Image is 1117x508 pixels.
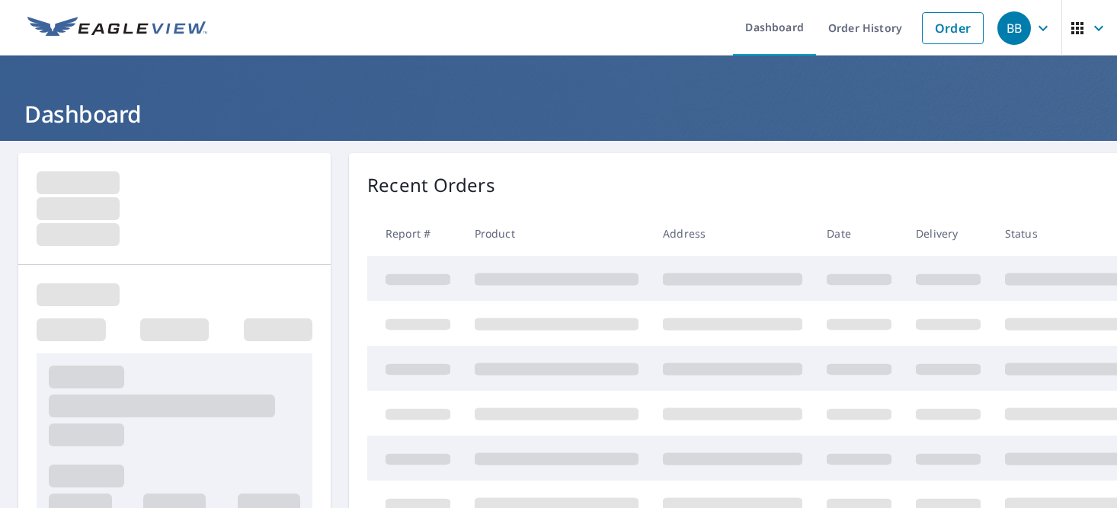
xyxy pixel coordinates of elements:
div: BB [997,11,1031,45]
th: Report # [367,211,462,256]
th: Date [815,211,904,256]
a: Order [922,12,984,44]
img: EV Logo [27,17,207,40]
p: Recent Orders [367,171,495,199]
th: Delivery [904,211,993,256]
h1: Dashboard [18,98,1099,129]
th: Address [651,211,815,256]
th: Product [462,211,651,256]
